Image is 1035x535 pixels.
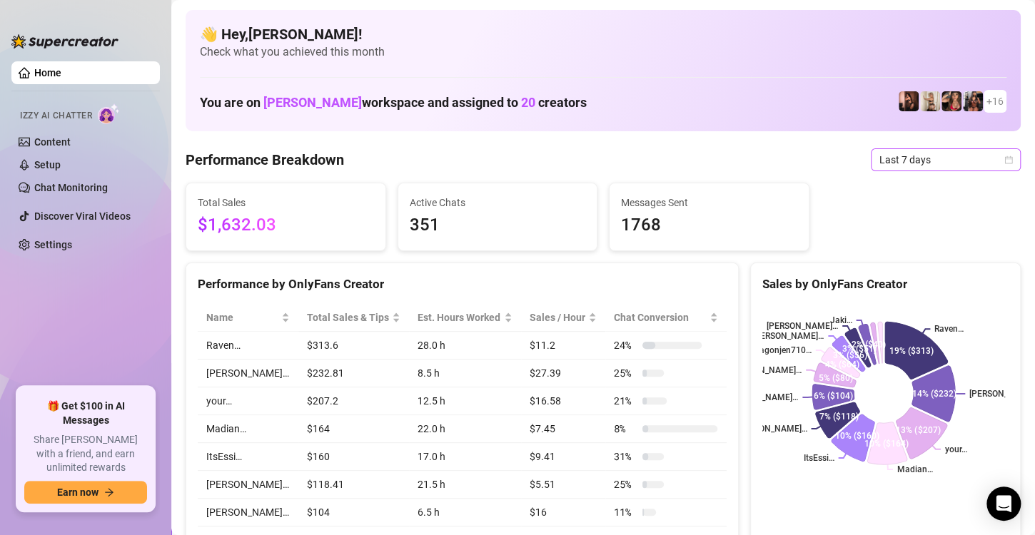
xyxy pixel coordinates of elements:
[614,477,637,492] span: 25 %
[410,212,586,239] span: 351
[521,415,605,443] td: $7.45
[34,239,72,250] a: Settings
[521,304,605,332] th: Sales / Hour
[200,44,1006,60] span: Check what you achieved this month
[263,95,362,110] span: [PERSON_NAME]
[198,499,298,526] td: [PERSON_NAME]…
[614,393,637,409] span: 21 %
[521,360,605,387] td: $27.39
[24,433,147,475] span: Share [PERSON_NAME] with a friend, and earn unlimited rewards
[24,481,147,504] button: Earn nowarrow-right
[829,315,852,325] text: Jaki…
[409,387,521,415] td: 12.5 h
[614,449,637,464] span: 31 %
[298,443,410,471] td: $160
[198,304,298,332] th: Name
[963,91,983,111] img: Erica (@ericabanks)
[735,424,807,434] text: [PERSON_NAME]…
[34,159,61,170] a: Setup
[614,365,637,381] span: 25 %
[198,275,727,294] div: Performance by OnlyFans Creator
[409,332,521,360] td: 28.0 h
[621,195,797,210] span: Messages Sent
[298,499,410,526] td: $104
[200,24,1006,44] h4: 👋 Hey, [PERSON_NAME] !
[409,443,521,471] td: 17.0 h
[298,471,410,499] td: $118.41
[944,444,966,454] text: your…
[762,275,1009,294] div: Sales by OnlyFans Creator
[34,210,131,222] a: Discover Viral Videos
[986,486,1021,521] div: Open Intercom Messenger
[614,421,637,437] span: 8 %
[410,195,586,210] span: Active Chats
[730,365,802,375] text: [PERSON_NAME]…
[409,499,521,526] td: 6.5 h
[198,212,374,239] span: $1,632.03
[521,471,605,499] td: $5.51
[186,150,344,170] h4: Performance Breakdown
[521,387,605,415] td: $16.58
[409,471,521,499] td: 21.5 h
[521,332,605,360] td: $11.2
[521,443,605,471] td: $9.41
[34,67,61,78] a: Home
[198,471,298,499] td: [PERSON_NAME]…
[11,34,118,49] img: logo-BBDzfeDw.svg
[530,310,585,325] span: Sales / Hour
[307,310,390,325] span: Total Sales & Tips
[934,324,964,334] text: Raven…
[298,360,410,387] td: $232.81
[198,195,374,210] span: Total Sales
[986,93,1004,109] span: + 16
[752,331,824,341] text: [PERSON_NAME]…
[98,103,120,124] img: AI Chatter
[298,332,410,360] td: $313.6
[409,415,521,443] td: 22.0 h
[879,149,1012,170] span: Last 7 days
[750,345,811,355] text: Dragonjen710…
[34,182,108,193] a: Chat Monitoring
[198,360,298,387] td: [PERSON_NAME]…
[1004,156,1013,164] span: calendar
[521,95,535,110] span: 20
[206,310,278,325] span: Name
[298,387,410,415] td: $207.2
[57,486,99,498] span: Earn now
[298,304,410,332] th: Total Sales & Tips
[767,321,838,331] text: [PERSON_NAME]…
[24,399,147,427] span: 🎁 Get $100 in AI Messages
[104,487,114,497] span: arrow-right
[920,91,940,111] img: Monique (@moneybagmoee)
[727,392,798,402] text: [PERSON_NAME]…
[198,415,298,443] td: Madian…
[198,387,298,415] td: your…
[200,95,587,111] h1: You are on workspace and assigned to creators
[34,136,71,148] a: Content
[198,443,298,471] td: ItsEssi…
[614,504,637,520] span: 11 %
[198,332,298,360] td: Raven…
[941,91,961,111] img: CARMELA (@clutchvip)
[605,304,727,332] th: Chat Conversion
[521,499,605,526] td: $16
[614,310,707,325] span: Chat Conversion
[803,453,834,463] text: ItsEssi…
[897,464,932,474] text: Madian…
[899,91,919,111] img: Dragonjen710 (@dragonjen)
[20,109,92,123] span: Izzy AI Chatter
[409,360,521,387] td: 8.5 h
[298,415,410,443] td: $164
[621,212,797,239] span: 1768
[418,310,501,325] div: Est. Hours Worked
[614,337,637,353] span: 24 %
